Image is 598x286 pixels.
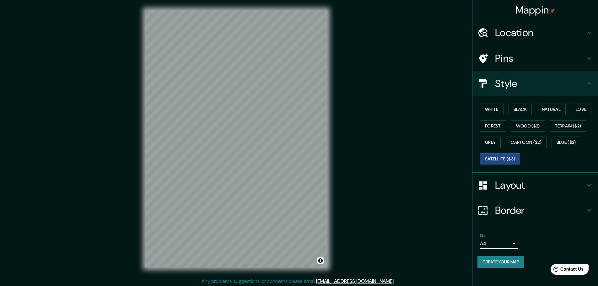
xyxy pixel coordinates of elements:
button: Natural [537,104,566,115]
button: Cartoon ($2) [506,137,547,148]
button: Black [509,104,532,115]
button: Terrain ($2) [550,120,586,132]
div: Layout [472,173,598,198]
div: Location [472,20,598,45]
button: Grey [480,137,501,148]
img: pin-icon.png [550,8,555,13]
div: Style [472,71,598,96]
button: White [480,104,504,115]
button: Love [571,104,591,115]
h4: Style [495,77,585,90]
iframe: Help widget launcher [542,262,591,279]
button: Create your map [477,256,524,268]
button: Forest [480,120,506,132]
div: A4 [480,239,518,249]
button: Wood ($2) [511,120,545,132]
div: Border [472,198,598,223]
button: Toggle attribution [317,257,324,264]
h4: Location [495,26,585,39]
div: Pins [472,46,598,71]
h4: Pins [495,52,585,65]
h4: Border [495,204,585,217]
canvas: Map [145,10,327,267]
p: Any problems, suggestions, or concerns please email . [202,278,395,285]
button: Blue ($2) [552,137,581,148]
h4: Layout [495,179,585,192]
label: Size [480,233,487,239]
div: . [396,278,397,285]
button: Satellite ($3) [480,153,520,165]
a: [EMAIL_ADDRESS][DOMAIN_NAME] [316,278,394,284]
h4: Mappin [515,4,555,16]
div: . [395,278,396,285]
